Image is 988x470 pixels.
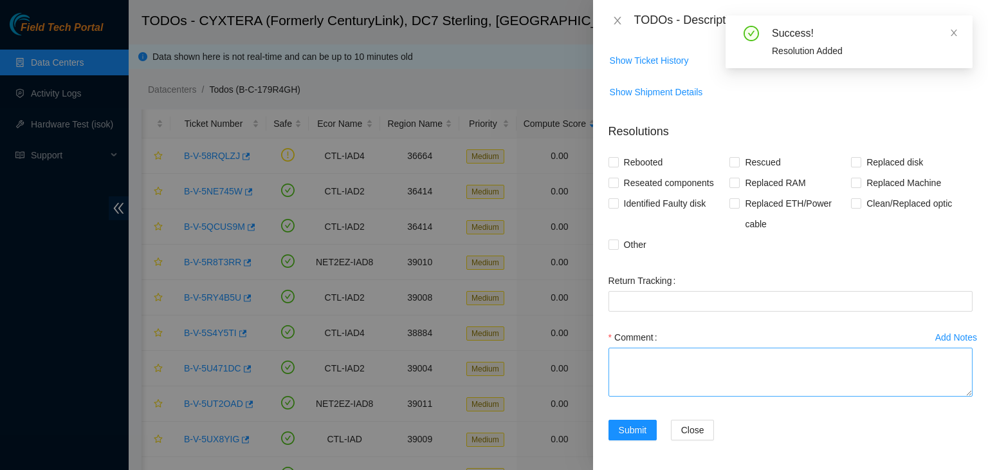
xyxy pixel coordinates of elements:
[608,348,973,397] textarea: Comment
[935,327,978,348] button: Add Notes
[681,423,704,437] span: Close
[610,53,689,68] span: Show Ticket History
[619,152,668,173] span: Rebooted
[619,423,647,437] span: Submit
[744,26,759,41] span: check-circle
[619,193,711,214] span: Identified Faulty disk
[610,85,703,99] span: Show Shipment Details
[949,28,958,37] span: close
[608,420,657,440] button: Submit
[608,270,681,291] label: Return Tracking
[772,44,957,58] div: Resolution Added
[609,82,704,102] button: Show Shipment Details
[671,420,715,440] button: Close
[861,173,946,193] span: Replaced Machine
[861,193,957,214] span: Clean/Replaced optic
[608,291,973,312] input: Return Tracking
[619,173,719,193] span: Reseated components
[740,152,785,173] span: Rescued
[935,333,977,342] div: Add Notes
[861,152,928,173] span: Replaced disk
[608,15,627,27] button: Close
[740,193,851,234] span: Replaced ETH/Power cable
[608,113,973,140] p: Resolutions
[608,327,663,348] label: Comment
[609,50,690,71] button: Show Ticket History
[634,10,973,31] div: TODOs - Description - B-V-58RQLZJ
[772,26,957,41] div: Success!
[612,15,623,26] span: close
[740,173,810,193] span: Replaced RAM
[619,234,652,255] span: Other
